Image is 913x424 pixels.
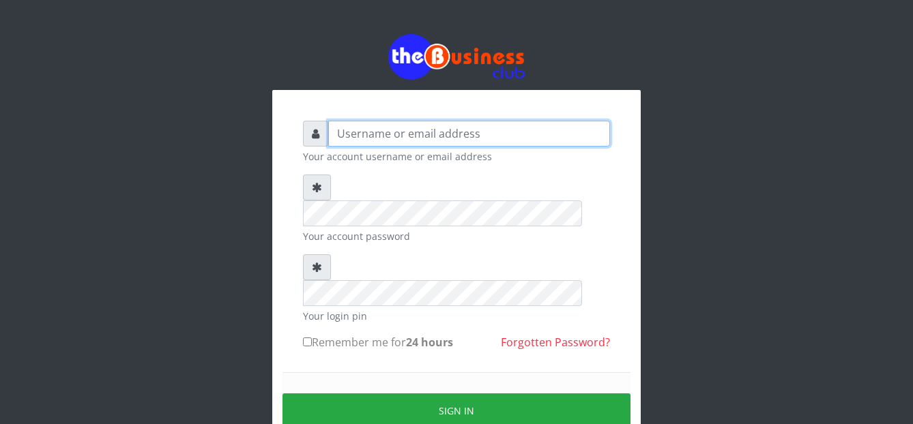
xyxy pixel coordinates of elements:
[303,229,610,243] small: Your account password
[303,309,610,323] small: Your login pin
[328,121,610,147] input: Username or email address
[303,337,312,346] input: Remember me for24 hours
[501,335,610,350] a: Forgotten Password?
[406,335,453,350] b: 24 hours
[303,334,453,350] label: Remember me for
[303,149,610,164] small: Your account username or email address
